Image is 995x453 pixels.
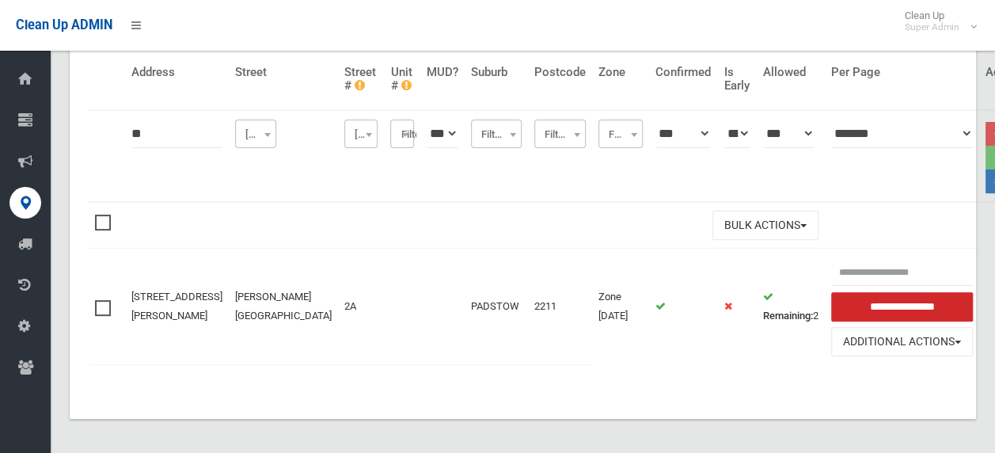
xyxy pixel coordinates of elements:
[235,66,332,79] h4: Street
[763,66,818,79] h4: Allowed
[471,66,522,79] h4: Suburb
[131,291,222,322] a: [STREET_ADDRESS][PERSON_NAME]
[655,66,711,79] h4: Confirmed
[338,249,384,364] td: 2A
[757,249,825,364] td: 2
[598,120,643,148] span: Filter Zone
[905,21,959,33] small: Super Admin
[344,120,378,148] span: Filter Street #
[465,249,528,364] td: PADSTOW
[16,17,112,32] span: Clean Up ADMIN
[831,327,973,356] button: Additional Actions
[427,66,458,79] h4: MUD?
[348,124,374,146] span: Filter Street #
[235,120,276,148] span: Segers Avenue (PADSTOW)
[763,310,813,322] strong: Remaining:
[528,249,592,364] td: 2211
[592,249,649,364] td: Zone [DATE]
[131,66,222,79] h4: Address
[394,124,416,146] span: Filter Unit #
[344,66,378,92] h4: Street #
[831,66,973,79] h4: Per Page
[475,124,518,146] span: Filter Suburb
[712,211,818,240] button: Bulk Actions
[390,66,413,92] h4: Unit #
[602,124,639,146] span: Filter Zone
[897,10,975,33] span: Clean Up
[534,120,586,148] span: Filter Postcode
[723,66,750,92] h4: Is Early
[534,66,586,79] h4: Postcode
[538,124,582,146] span: Filter Postcode
[239,124,272,146] span: Segers Avenue (PADSTOW)
[598,66,643,79] h4: Zone
[471,120,522,148] span: Filter Suburb
[390,120,413,148] span: Filter Unit #
[229,249,338,364] td: [PERSON_NAME][GEOGRAPHIC_DATA]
